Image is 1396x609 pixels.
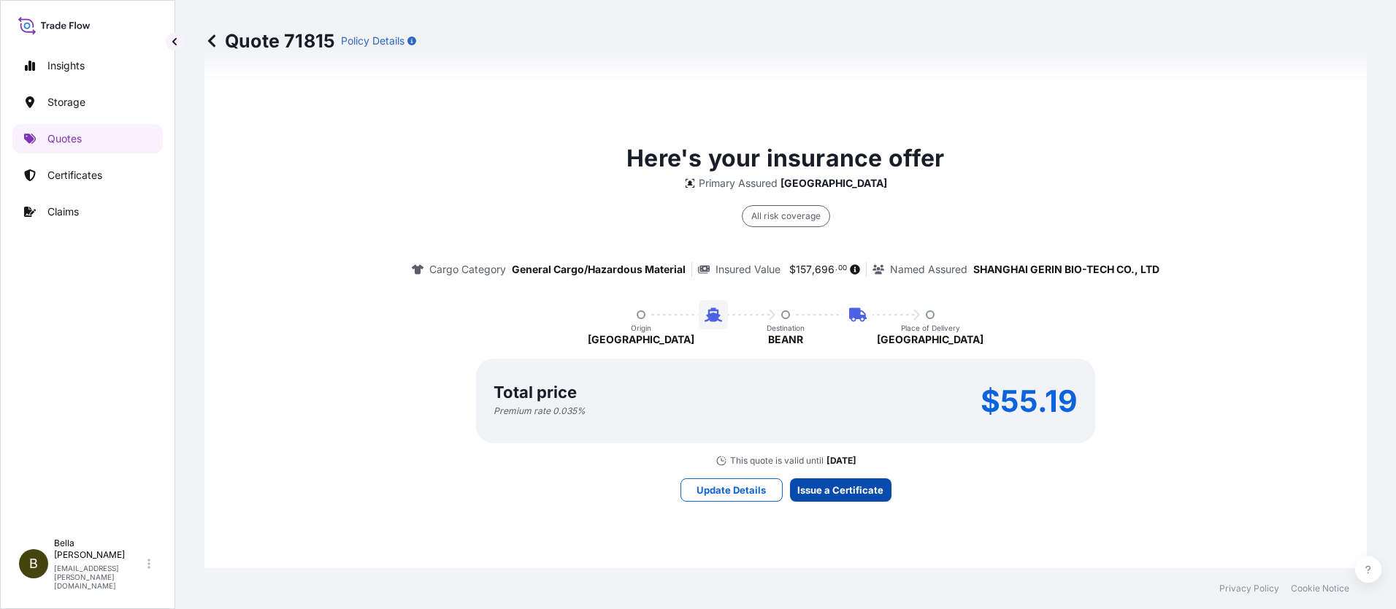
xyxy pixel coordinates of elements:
p: Primary Assured [699,176,778,191]
p: Premium rate 0.035 % [494,405,586,417]
p: Total price [494,385,577,399]
button: Issue a Certificate [790,478,891,502]
p: Update Details [697,483,766,497]
span: 00 [838,266,847,271]
p: Destination [767,323,805,332]
p: Bella [PERSON_NAME] [54,537,145,561]
a: Claims [12,197,163,226]
p: SHANGHAI GERIN BIO-TECH CO., LTD [973,262,1159,277]
span: . [835,266,837,271]
a: Privacy Policy [1219,583,1279,594]
a: Quotes [12,124,163,153]
a: Insights [12,51,163,80]
span: $ [789,264,796,275]
a: Storage [12,88,163,117]
p: $55.19 [981,389,1078,413]
span: 157 [796,264,812,275]
button: Update Details [680,478,783,502]
p: Place of Delivery [901,323,960,332]
p: Cargo Category [429,262,506,277]
p: This quote is valid until [730,455,824,467]
p: Quotes [47,131,82,146]
p: Insured Value [716,262,781,277]
p: Storage [47,95,85,110]
p: [GEOGRAPHIC_DATA] [877,332,983,347]
p: Claims [47,204,79,219]
p: [DATE] [827,455,856,467]
p: Quote 71815 [204,29,335,53]
p: [GEOGRAPHIC_DATA] [781,176,887,191]
span: B [29,556,38,571]
div: All risk coverage [742,205,830,227]
p: Certificates [47,168,102,183]
p: [GEOGRAPHIC_DATA] [588,332,694,347]
span: 696 [815,264,835,275]
a: Certificates [12,161,163,190]
a: Cookie Notice [1291,583,1349,594]
p: Here's your insurance offer [626,141,944,176]
p: General Cargo/Hazardous Material [512,262,686,277]
p: Origin [631,323,651,332]
p: BEANR [768,332,803,347]
span: , [812,264,815,275]
p: Issue a Certificate [797,483,883,497]
p: Named Assured [890,262,967,277]
p: Policy Details [341,34,404,48]
p: [EMAIL_ADDRESS][PERSON_NAME][DOMAIN_NAME] [54,564,145,590]
p: Insights [47,58,85,73]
